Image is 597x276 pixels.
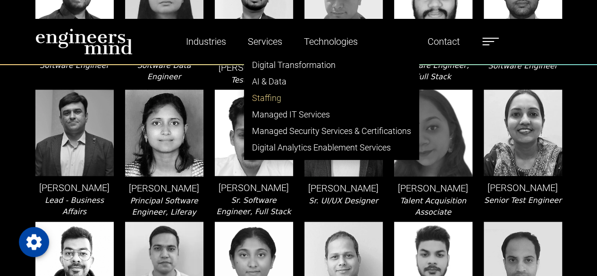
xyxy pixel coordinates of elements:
[244,139,419,156] a: Digital Analytics Enablement Services
[244,123,419,139] a: Managed Security Services & Certifications
[215,181,293,195] p: [PERSON_NAME]
[215,90,293,176] img: leader-img
[244,106,419,123] a: Managed IT Services
[35,181,114,195] p: [PERSON_NAME]
[484,196,562,205] i: Senior Test Engineer
[424,31,463,52] a: Contact
[394,181,472,195] p: [PERSON_NAME]
[304,181,383,195] p: [PERSON_NAME]
[244,57,419,73] a: Digital Transformation
[40,61,109,70] i: Software Engineer
[216,196,291,216] i: Sr. Software Engineer, Full Stack
[484,181,562,195] p: [PERSON_NAME]
[400,196,466,217] i: Talent Acquisition Associate
[488,61,557,70] i: Software Engineer
[484,90,562,176] img: leader-img
[35,90,114,176] img: leader-img
[244,52,419,160] ul: Industries
[394,90,472,176] img: leader-img
[309,196,378,205] i: Sr. UI/UX Designer
[182,31,230,52] a: Industries
[300,31,362,52] a: Technologies
[45,196,104,216] i: Lead - Business Affairs
[244,31,286,52] a: Services
[244,73,419,90] a: AI & Data
[231,75,276,84] i: Test Analyst
[244,90,419,106] a: Staffing
[125,181,203,195] p: [PERSON_NAME]
[125,90,203,177] img: leader-img
[137,61,191,81] i: Software Data Engineer
[130,196,198,217] i: Principal Software Engineer, Liferay
[35,28,133,55] img: logo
